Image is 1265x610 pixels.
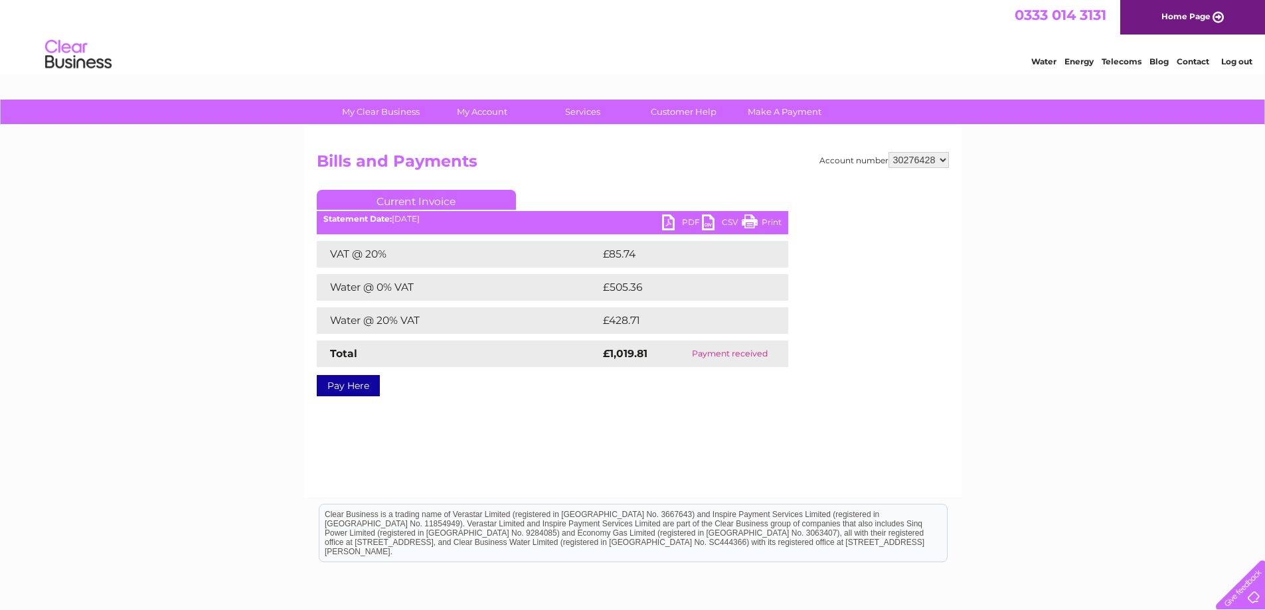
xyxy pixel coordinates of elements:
[600,241,761,267] td: £85.74
[427,100,537,124] a: My Account
[1064,56,1094,66] a: Energy
[319,7,947,64] div: Clear Business is a trading name of Verastar Limited (registered in [GEOGRAPHIC_DATA] No. 3667643...
[1221,56,1252,66] a: Log out
[662,214,702,234] a: PDF
[326,100,436,124] a: My Clear Business
[819,152,949,168] div: Account number
[600,274,765,301] td: £505.36
[671,341,788,367] td: Payment received
[629,100,738,124] a: Customer Help
[702,214,742,234] a: CSV
[44,35,112,75] img: logo.png
[1102,56,1141,66] a: Telecoms
[528,100,637,124] a: Services
[730,100,839,124] a: Make A Payment
[742,214,782,234] a: Print
[317,274,600,301] td: Water @ 0% VAT
[1015,7,1106,23] a: 0333 014 3131
[1149,56,1169,66] a: Blog
[330,347,357,360] strong: Total
[317,241,600,267] td: VAT @ 20%
[317,214,788,224] div: [DATE]
[603,347,647,360] strong: £1,019.81
[317,307,600,334] td: Water @ 20% VAT
[600,307,764,334] td: £428.71
[317,152,949,177] h2: Bills and Payments
[1031,56,1056,66] a: Water
[1177,56,1209,66] a: Contact
[323,214,392,224] b: Statement Date:
[317,190,516,210] a: Current Invoice
[317,375,380,396] a: Pay Here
